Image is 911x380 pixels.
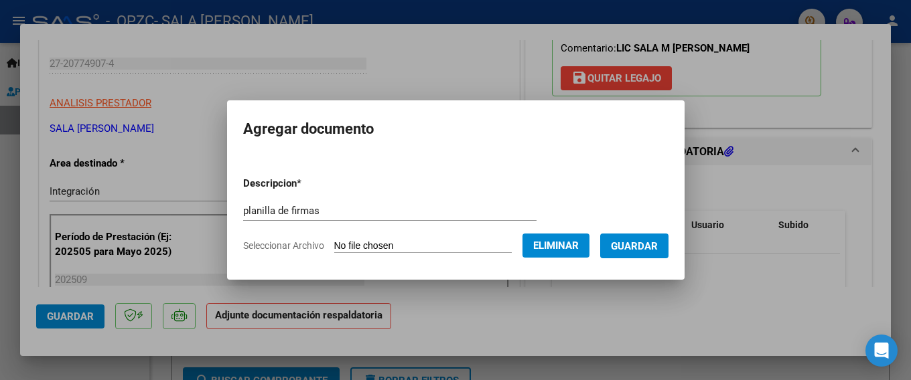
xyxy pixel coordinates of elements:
button: Eliminar [522,233,589,258]
span: Eliminar [533,240,579,252]
div: Open Intercom Messenger [865,335,898,367]
button: Guardar [600,233,669,258]
p: Descripcion [243,176,371,191]
h2: Agregar documento [243,116,669,142]
span: Guardar [611,240,658,252]
span: Seleccionar Archivo [243,240,324,251]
